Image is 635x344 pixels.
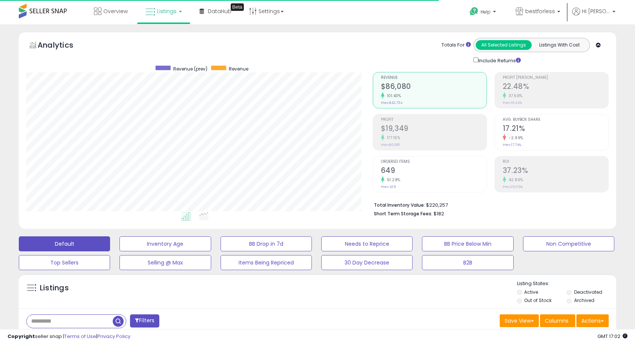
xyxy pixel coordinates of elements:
[130,314,159,327] button: Filters
[545,317,568,324] span: Columns
[384,93,401,99] small: 101.43%
[434,210,444,217] span: $182
[8,333,35,340] strong: Copyright
[19,236,110,251] button: Default
[381,160,487,164] span: Ordered Items
[503,166,608,176] h2: 37.23%
[157,8,177,15] span: Listings
[374,210,432,217] b: Short Term Storage Fees:
[517,280,616,287] p: Listing States:
[503,101,522,105] small: Prev: 16.34%
[500,314,539,327] button: Save View
[506,177,523,183] small: 42.86%
[468,56,530,65] div: Include Returns
[97,333,130,340] a: Privacy Policy
[40,283,69,293] h5: Listings
[221,236,312,251] button: BB Drop in 7d
[381,124,487,134] h2: $19,349
[173,66,207,72] span: Revenue (prev)
[119,255,211,270] button: Selling @ Max
[503,82,608,92] h2: 22.48%
[540,314,575,327] button: Columns
[524,289,538,295] label: Active
[231,3,244,11] div: Tooltip anchor
[321,255,413,270] button: 30 Day Decrease
[422,255,513,270] button: B2B
[374,202,425,208] b: Total Inventory Value:
[464,1,503,24] a: Help
[381,82,487,92] h2: $86,080
[38,40,88,52] h5: Analytics
[503,160,608,164] span: ROI
[503,118,608,122] span: Avg. Buybox Share
[381,101,402,105] small: Prev: $42,734
[103,8,128,15] span: Overview
[64,333,96,340] a: Terms of Use
[476,40,532,50] button: All Selected Listings
[8,333,130,340] div: seller snap | |
[523,236,614,251] button: Non Competitive
[582,8,610,15] span: Hi [PERSON_NAME]
[524,297,552,303] label: Out of Stock
[503,124,608,134] h2: 17.21%
[119,236,211,251] button: Inventory Age
[381,166,487,176] h2: 649
[574,289,602,295] label: Deactivated
[381,76,487,80] span: Revenue
[208,8,231,15] span: DataHub
[321,236,413,251] button: Needs to Reprice
[597,333,627,340] span: 2025-10-13 17:02 GMT
[503,76,608,80] span: Profit [PERSON_NAME]
[229,66,248,72] span: Revenue
[576,314,609,327] button: Actions
[441,42,471,49] div: Totals For
[422,236,513,251] button: BB Price Below Min
[506,135,523,141] small: -2.99%
[506,93,523,99] small: 37.58%
[572,8,615,24] a: Hi [PERSON_NAME]
[469,7,479,16] i: Get Help
[374,200,603,209] li: $220,257
[19,255,110,270] button: Top Sellers
[381,185,396,189] small: Prev: 429
[503,185,523,189] small: Prev: 26.06%
[384,177,401,183] small: 51.28%
[503,143,521,147] small: Prev: 17.74%
[531,40,587,50] button: Listings With Cost
[381,143,400,147] small: Prev: $6,981
[221,255,312,270] button: Items Being Repriced
[481,9,491,15] span: Help
[381,118,487,122] span: Profit
[574,297,594,303] label: Archived
[384,135,401,141] small: 177.15%
[525,8,555,15] span: bestforless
